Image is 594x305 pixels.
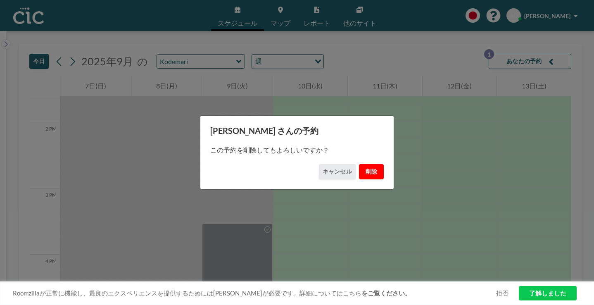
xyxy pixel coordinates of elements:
a: をご覧ください。 [361,289,411,297]
span: Roomzillaが正常に機能し、最良のエクスペリエンスを提供するためには[PERSON_NAME]が必要です。詳細についてはこちら [13,289,496,297]
button: キャンセル [319,164,356,179]
button: 削除 [359,164,384,179]
p: この予約を削除してもよろしいですか？ [210,146,384,154]
a: 拒否 [496,289,508,297]
a: 了解しました [519,286,577,300]
h3: [PERSON_NAME] さんの予約 [210,126,384,136]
